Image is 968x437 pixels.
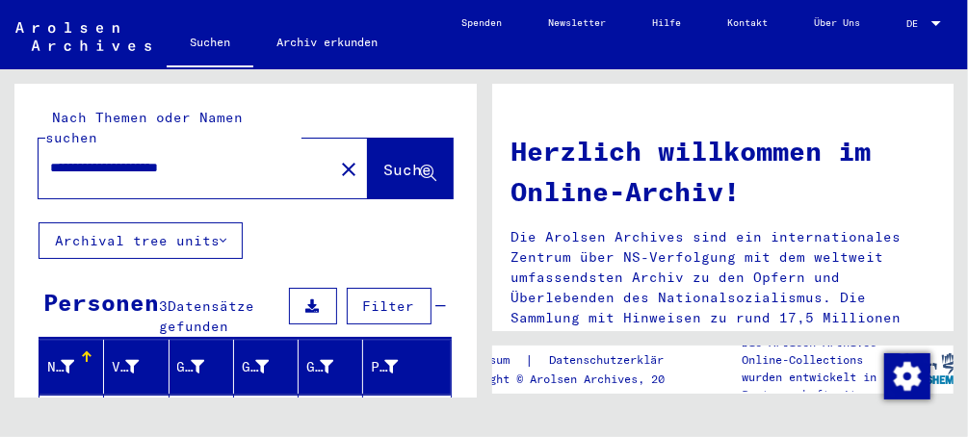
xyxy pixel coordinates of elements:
[906,18,928,29] span: DE
[329,149,368,188] button: Clear
[306,357,333,377] div: Geburtsdatum
[371,357,398,377] div: Prisoner #
[15,22,151,51] img: Arolsen_neg.svg
[384,160,432,179] span: Suche
[449,350,707,371] div: |
[43,285,159,320] div: Personen
[371,351,427,382] div: Prisoner #
[234,340,299,394] mat-header-cell: Geburt‏
[363,340,450,394] mat-header-cell: Prisoner #
[177,351,233,382] div: Geburtsname
[170,340,234,394] mat-header-cell: Geburtsname
[743,369,896,403] p: wurden entwickelt in Partnerschaft mit
[884,353,930,399] img: Zustimmung ändern
[449,371,707,388] p: Copyright © Arolsen Archives, 2021
[253,19,401,65] a: Archiv erkunden
[39,340,104,394] mat-header-cell: Nachname
[306,351,362,382] div: Geburtsdatum
[104,340,169,394] mat-header-cell: Vorname
[534,350,707,371] a: Datenschutzerklärung
[337,158,360,181] mat-icon: close
[883,352,929,398] div: Zustimmung ändern
[112,357,139,377] div: Vorname
[299,340,363,394] mat-header-cell: Geburtsdatum
[159,297,168,315] span: 3
[743,334,896,369] p: Die Arolsen Archives Online-Collections
[159,297,254,335] span: Datensätze gefunden
[167,19,253,69] a: Suchen
[177,357,204,377] div: Geburtsname
[242,351,298,382] div: Geburt‏
[511,131,935,212] h1: Herzlich willkommen im Online-Archiv!
[47,351,103,382] div: Nachname
[363,297,415,315] span: Filter
[511,227,935,409] p: Die Arolsen Archives sind ein internationales Zentrum über NS-Verfolgung mit dem weltweit umfasse...
[112,351,168,382] div: Vorname
[47,357,74,377] div: Nachname
[39,222,243,259] button: Archival tree units
[368,139,453,198] button: Suche
[45,109,243,146] mat-label: Nach Themen oder Namen suchen
[347,288,432,324] button: Filter
[242,357,269,377] div: Geburt‏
